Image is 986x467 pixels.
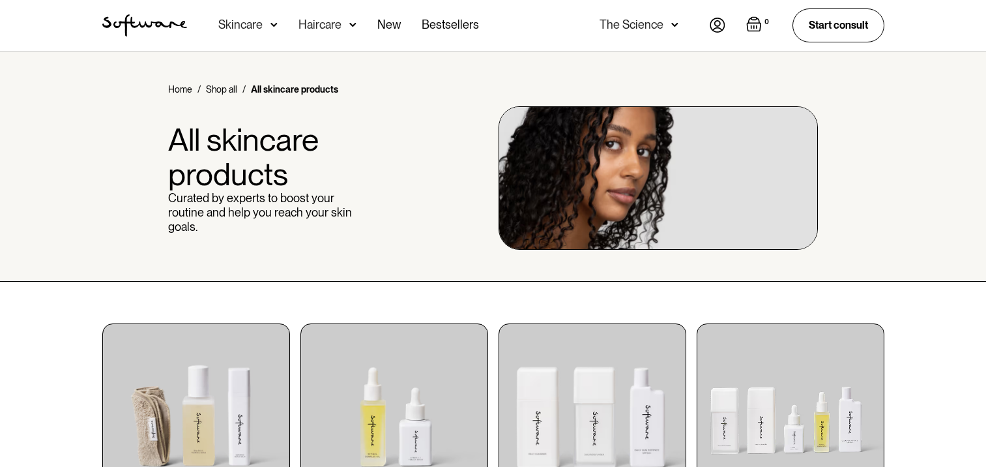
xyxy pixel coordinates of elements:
[168,123,356,192] h1: All skincare products
[168,191,356,233] p: Curated by experts to boost your routine and help you reach your skin goals.
[792,8,884,42] a: Start consult
[242,83,246,96] div: /
[762,16,772,28] div: 0
[349,18,356,31] img: arrow down
[102,14,187,37] a: home
[600,18,663,31] div: The Science
[270,18,278,31] img: arrow down
[102,14,187,37] img: Software Logo
[197,83,201,96] div: /
[298,18,341,31] div: Haircare
[206,83,237,96] a: Shop all
[168,83,192,96] a: Home
[671,18,678,31] img: arrow down
[746,16,772,35] a: Open empty cart
[218,18,263,31] div: Skincare
[251,83,338,96] div: All skincare products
